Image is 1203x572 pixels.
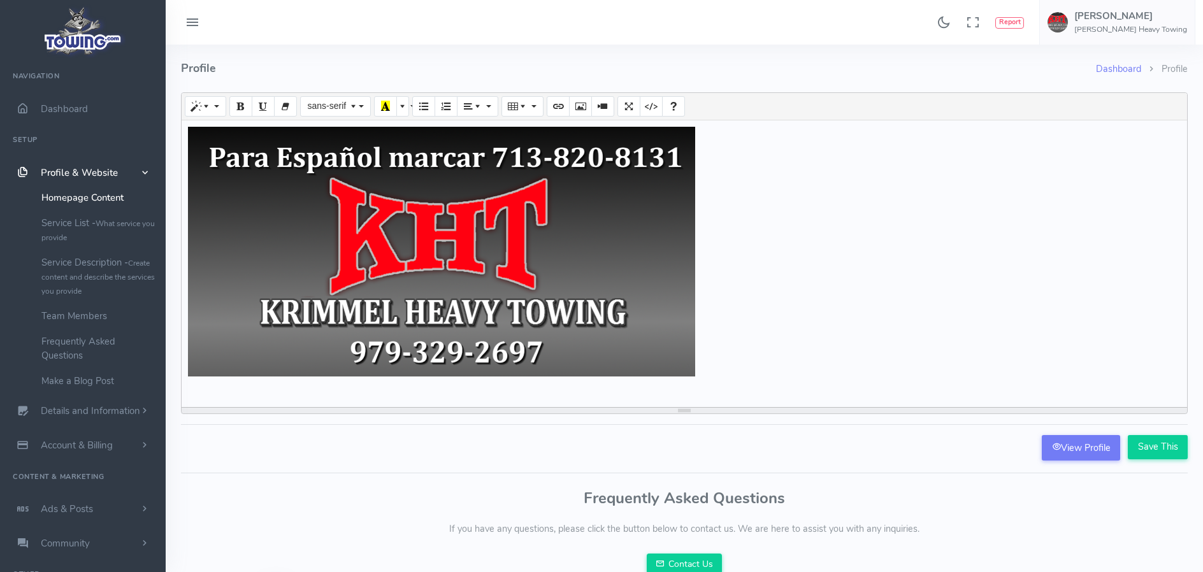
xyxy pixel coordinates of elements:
button: Video [591,96,614,117]
button: Table [501,96,543,117]
li: Profile [1141,62,1188,76]
a: Service Description -Create content and describe the services you provide [32,250,166,303]
button: More Color [396,96,409,117]
button: Bold (CTRL+B) [229,96,252,117]
button: Remove Font Style (CTRL+\) [274,96,297,117]
span: Ads & Posts [41,503,93,515]
a: Service List -What service you provide [32,210,166,250]
h5: [PERSON_NAME] [1074,11,1187,21]
img: Profile_FQV78Z5I5E_23290 [188,127,695,376]
h3: Frequently Asked Questions [181,490,1188,506]
button: Report [995,17,1024,29]
small: What service you provide [41,218,155,243]
span: sans-serif [307,101,346,111]
small: Create content and describe the services you provide [41,258,155,296]
span: Account & Billing [41,439,113,452]
button: Unordered list (CTRL+SHIFT+NUM7) [412,96,435,117]
button: Font Family [300,96,370,117]
span: Profile & Website [41,166,118,179]
div: resize [182,408,1187,413]
a: Team Members [32,303,166,329]
img: logo [40,4,126,58]
input: Save This [1128,435,1188,459]
button: Paragraph [457,96,498,117]
a: Make a Blog Post [32,368,166,394]
span: Community [41,537,90,550]
h6: [PERSON_NAME] Heavy Towing [1074,25,1187,34]
h4: Profile [181,45,1096,92]
button: Recent Color [374,96,397,117]
button: Full Screen [617,96,640,117]
span: Dashboard [41,103,88,115]
button: Ordered list (CTRL+SHIFT+NUM8) [435,96,457,117]
p: If you have any questions, please click the button below to contact us. We are here to assist you... [181,522,1188,536]
a: Homepage Content [32,185,166,210]
span: Details and Information [41,405,140,418]
button: Link (CTRL+K) [547,96,570,117]
button: Underline (CTRL+U) [252,96,275,117]
a: Dashboard [1096,62,1141,75]
button: Code View [640,96,663,117]
button: Picture [569,96,592,117]
button: Style [185,96,226,117]
button: Help [662,96,685,117]
a: View Profile [1042,435,1120,461]
a: Frequently Asked Questions [32,329,166,368]
img: user-image [1048,12,1068,32]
